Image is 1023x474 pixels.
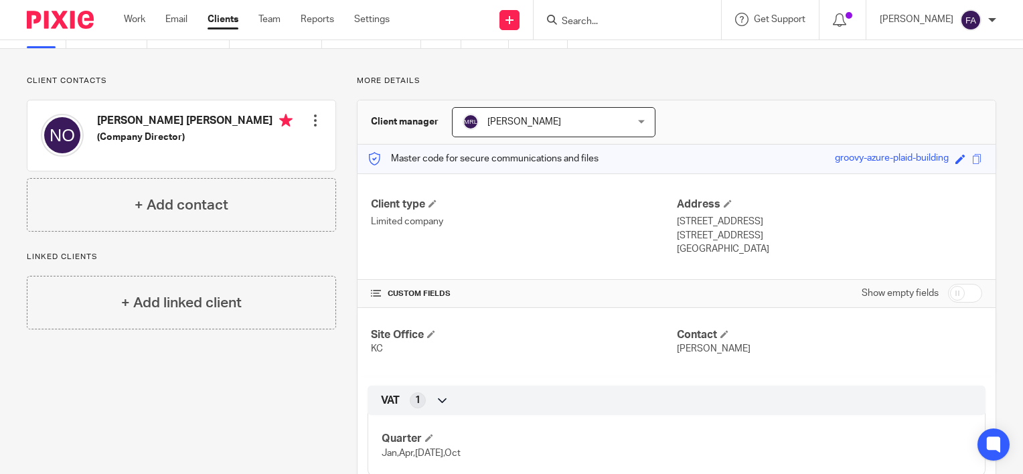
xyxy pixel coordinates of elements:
[754,15,805,24] span: Get Support
[382,449,461,458] span: Jan,Apr,[DATE],Oct
[463,114,479,130] img: svg%3E
[960,9,981,31] img: svg%3E
[258,13,281,26] a: Team
[27,11,94,29] img: Pixie
[415,394,420,407] span: 1
[301,13,334,26] a: Reports
[208,13,238,26] a: Clients
[371,344,383,353] span: KC
[27,76,336,86] p: Client contacts
[677,215,982,228] p: [STREET_ADDRESS]
[368,152,599,165] p: Master code for secure communications and files
[124,13,145,26] a: Work
[560,16,681,28] input: Search
[165,13,187,26] a: Email
[279,114,293,127] i: Primary
[371,328,676,342] h4: Site Office
[97,114,293,131] h4: [PERSON_NAME] [PERSON_NAME]
[677,328,982,342] h4: Contact
[354,13,390,26] a: Settings
[371,197,676,212] h4: Client type
[135,195,228,216] h4: + Add contact
[677,242,982,256] p: [GEOGRAPHIC_DATA]
[862,287,939,300] label: Show empty fields
[835,151,949,167] div: groovy-azure-plaid-building
[97,131,293,144] h5: (Company Director)
[677,197,982,212] h4: Address
[677,344,751,353] span: [PERSON_NAME]
[677,229,982,242] p: [STREET_ADDRESS]
[41,114,84,157] img: svg%3E
[27,252,336,262] p: Linked clients
[381,394,400,408] span: VAT
[371,289,676,299] h4: CUSTOM FIELDS
[487,117,561,127] span: [PERSON_NAME]
[371,215,676,228] p: Limited company
[371,115,439,129] h3: Client manager
[357,76,996,86] p: More details
[382,432,676,446] h4: Quarter
[880,13,953,26] p: [PERSON_NAME]
[121,293,242,313] h4: + Add linked client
